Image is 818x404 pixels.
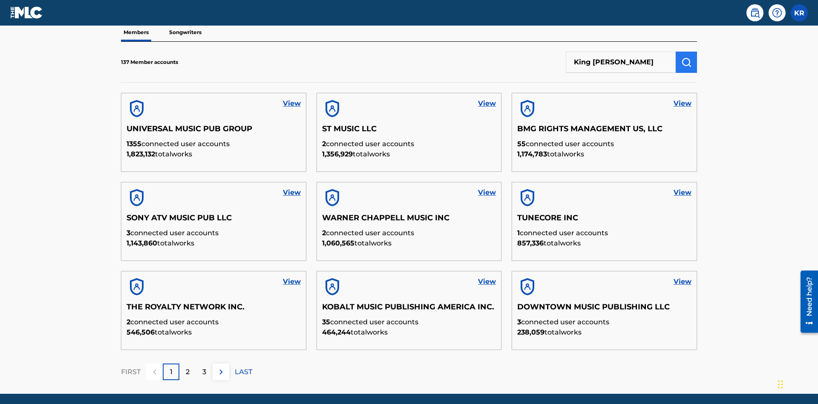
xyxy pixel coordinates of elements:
span: 238,059 [517,328,544,336]
span: 3 [517,318,521,326]
p: Songwriters [167,23,204,41]
span: 55 [517,140,526,148]
input: Search Members [566,52,676,73]
iframe: Chat Widget [775,363,818,404]
div: User Menu [791,4,808,21]
h5: KOBALT MUSIC PUBLISHING AMERICA INC. [322,302,496,317]
p: total works [127,149,301,159]
span: 3 [127,229,130,237]
a: View [478,277,496,287]
img: MLC Logo [10,6,43,19]
p: 1 [170,367,173,377]
img: account [127,188,147,208]
span: 35 [322,318,330,326]
img: Search Works [681,57,691,67]
img: account [517,98,538,119]
a: View [283,188,301,198]
img: account [322,277,343,297]
div: Help [769,4,786,21]
h5: WARNER CHAPPELL MUSIC INC [322,213,496,228]
span: 1 [517,229,520,237]
p: total works [322,149,496,159]
a: View [478,188,496,198]
p: connected user accounts [322,317,496,327]
span: 1,174,783 [517,150,547,158]
p: FIRST [121,367,141,377]
span: 1,823,132 [127,150,155,158]
h5: THE ROYALTY NETWORK INC. [127,302,301,317]
a: View [283,277,301,287]
p: total works [517,149,691,159]
img: account [322,98,343,119]
p: 2 [186,367,190,377]
span: 1,356,929 [322,150,353,158]
p: connected user accounts [127,228,301,238]
img: help [772,8,782,18]
p: connected user accounts [322,228,496,238]
span: 2 [127,318,130,326]
h5: SONY ATV MUSIC PUB LLC [127,213,301,228]
p: 3 [202,367,206,377]
a: Public Search [746,4,763,21]
p: connected user accounts [517,139,691,149]
h5: DOWNTOWN MUSIC PUBLISHING LLC [517,302,691,317]
p: connected user accounts [127,317,301,327]
span: 464,244 [322,328,351,336]
h5: TUNECORE INC [517,213,691,228]
span: 1355 [127,140,141,148]
span: 2 [322,140,326,148]
img: search [750,8,760,18]
iframe: Resource Center [794,267,818,337]
p: connected user accounts [322,139,496,149]
img: account [127,277,147,297]
p: total works [127,238,301,248]
span: 2 [322,229,326,237]
a: View [674,188,691,198]
p: total works [517,327,691,338]
span: 546,506 [127,328,155,336]
a: View [674,98,691,109]
img: right [216,367,226,377]
img: account [322,188,343,208]
p: total works [127,327,301,338]
img: account [127,98,147,119]
p: total works [322,327,496,338]
img: account [517,277,538,297]
a: View [478,98,496,109]
p: Members [121,23,151,41]
p: connected user accounts [517,228,691,238]
p: total works [322,238,496,248]
h5: ST MUSIC LLC [322,124,496,139]
p: connected user accounts [127,139,301,149]
a: View [674,277,691,287]
p: connected user accounts [517,317,691,327]
a: View [283,98,301,109]
h5: UNIVERSAL MUSIC PUB GROUP [127,124,301,139]
span: 1,143,860 [127,239,157,247]
h5: BMG RIGHTS MANAGEMENT US, LLC [517,124,691,139]
span: 857,336 [517,239,544,247]
p: LAST [235,367,252,377]
div: Drag [778,372,783,397]
p: total works [517,238,691,248]
img: account [517,188,538,208]
span: 1,060,565 [322,239,354,247]
p: 137 Member accounts [121,58,178,66]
